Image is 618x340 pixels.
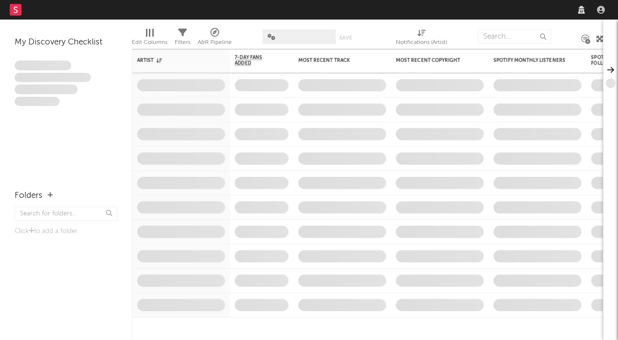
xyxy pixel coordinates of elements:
[15,207,117,221] input: Search for folders...
[137,58,210,64] div: Artist
[15,97,60,106] span: Aliquam viverra
[132,24,167,53] div: Edit Columns
[175,37,190,48] div: Filters
[478,29,551,44] input: Search...
[175,24,190,53] div: Filters
[198,37,232,48] div: A&R Pipeline
[198,24,232,53] div: A&R Pipeline
[15,226,117,237] div: Click to add a folder.
[15,61,71,70] span: Lorem ipsum dolor
[396,58,469,64] div: Most Recent Copyright
[339,35,352,41] button: Save
[235,55,274,66] span: 7-Day Fans Added
[15,37,117,48] div: My Discovery Checklist
[15,190,42,202] div: Folders
[298,58,371,64] div: Most Recent Track
[132,37,167,48] div: Edit Columns
[396,24,447,53] div: Notifications (Artist)
[494,58,567,64] div: Spotify Monthly Listeners
[15,85,78,94] span: Praesent ac interdum
[396,37,447,48] div: Notifications (Artist)
[15,73,91,83] span: Integer aliquet in purus et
